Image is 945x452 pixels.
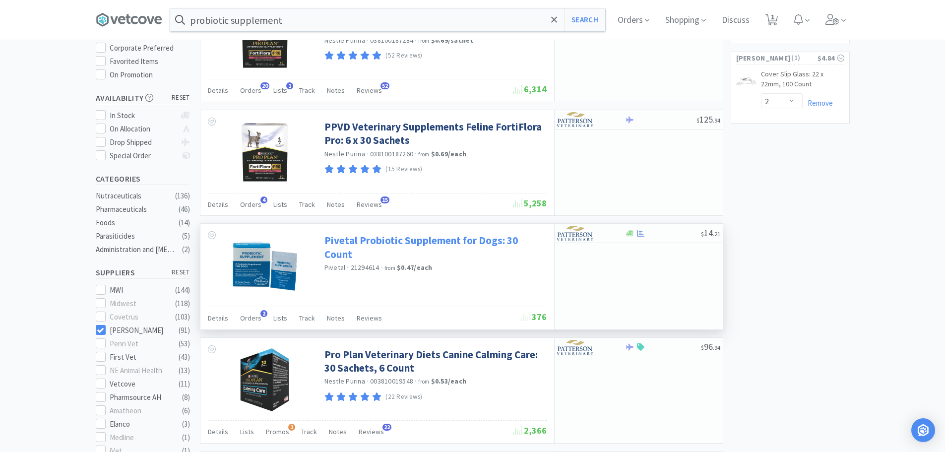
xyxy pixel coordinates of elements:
[564,8,605,31] button: Search
[260,310,267,317] span: 2
[357,200,382,209] span: Reviews
[357,314,382,323] span: Reviews
[370,377,413,386] span: 003810019548
[415,149,417,158] span: ·
[233,234,297,298] img: 99e793ef1a6f4f50ac38312d85a81b14_262884.jpeg
[385,51,423,61] p: (52 Reviews)
[110,338,171,350] div: Penn Vet
[513,83,547,95] span: 6,314
[384,264,395,271] span: from
[818,53,844,64] div: $4.84
[803,98,833,108] a: Remove
[418,151,429,158] span: from
[911,418,935,442] div: Open Intercom Messenger
[110,123,176,135] div: On Allocation
[96,267,190,278] h5: Suppliers
[431,36,474,45] strong: $0.69 / sachet
[172,93,190,103] span: reset
[397,263,433,272] strong: $0.47 / each
[179,351,190,363] div: ( 43 )
[110,110,176,122] div: In Stock
[110,311,171,323] div: Covetrus
[713,344,720,351] span: . 94
[521,311,547,323] span: 376
[415,36,417,45] span: ·
[110,391,171,403] div: Pharmsource AH
[179,338,190,350] div: ( 53 )
[324,377,365,386] a: Nestle Purina
[713,117,720,124] span: . 94
[324,263,346,272] a: Pivetal
[96,217,176,229] div: Foods
[260,196,267,203] span: 4
[367,149,369,158] span: ·
[701,230,704,238] span: $
[96,203,176,215] div: Pharmaceuticals
[273,86,287,95] span: Lists
[182,230,190,242] div: ( 5 )
[431,377,467,386] strong: $0.53 / each
[175,190,190,202] div: ( 136 )
[513,425,547,436] span: 2,366
[240,314,261,323] span: Orders
[260,82,269,89] span: 20
[175,284,190,296] div: ( 144 )
[418,378,429,385] span: from
[179,217,190,229] div: ( 14 )
[288,424,295,431] span: 1
[182,418,190,430] div: ( 3 )
[299,314,315,323] span: Track
[208,200,228,209] span: Details
[696,114,720,125] span: 125
[790,53,818,63] span: ( 1 )
[110,136,176,148] div: Drop Shipped
[96,230,176,242] div: Parasiticides
[182,405,190,417] div: ( 6 )
[110,432,171,444] div: Medline
[233,120,297,185] img: 69882a434e0e4031bbe9f5848a6232a8_398574.png
[431,149,467,158] strong: $0.69 / each
[110,298,171,310] div: Midwest
[367,36,369,45] span: ·
[324,348,544,375] a: Pro Plan Veterinary Diets Canine Calming Care: 30 Sachets, 6 Count
[357,86,382,95] span: Reviews
[172,267,190,278] span: reset
[110,418,171,430] div: Elanco
[208,86,228,95] span: Details
[110,150,176,162] div: Special Order
[329,427,347,436] span: Notes
[736,53,791,64] span: [PERSON_NAME]
[382,424,391,431] span: 22
[324,120,544,147] a: PPVD Veterinary Supplements Feline FortiFlora Pro: 6 x 30 Sachets
[110,351,171,363] div: First Vet
[110,405,171,417] div: Amatheon
[179,378,190,390] div: ( 11 )
[351,263,379,272] span: 21294614
[273,314,287,323] span: Lists
[110,284,171,296] div: MWI
[110,42,190,54] div: Corporate Preferred
[380,82,389,89] span: 52
[696,117,699,124] span: $
[513,197,547,209] span: 5,258
[179,324,190,336] div: ( 91 )
[367,377,369,386] span: ·
[324,234,544,261] a: Pivetal Probiotic Supplement for Dogs: 30 Count
[359,427,384,436] span: Reviews
[381,263,383,272] span: ·
[110,365,171,377] div: NE Animal Health
[327,314,345,323] span: Notes
[96,92,190,104] h5: Availability
[385,164,423,175] p: (15 Reviews)
[299,200,315,209] span: Track
[170,8,605,31] input: Search by item, sku, manufacturer, ingredient, size...
[385,392,423,402] p: (22 Reviews)
[208,427,228,436] span: Details
[110,324,171,336] div: [PERSON_NAME]
[418,37,429,44] span: from
[96,173,190,185] h5: Categories
[182,391,190,403] div: ( 8 )
[761,69,844,93] a: Cover Slip Glass: 22 x 22mm, 100 Count
[370,149,413,158] span: 038100187260
[299,86,315,95] span: Track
